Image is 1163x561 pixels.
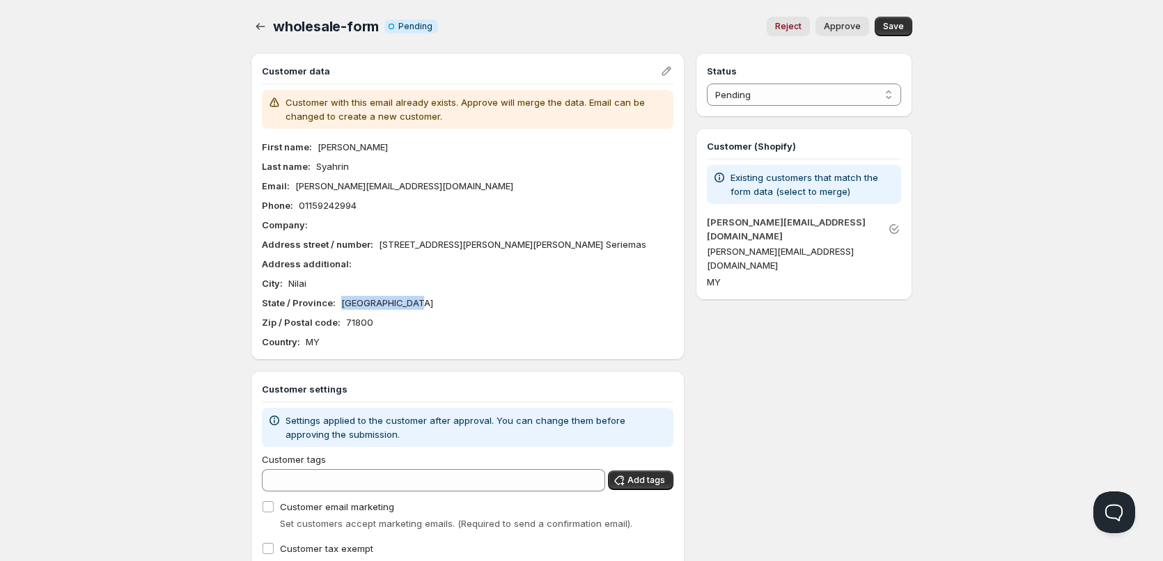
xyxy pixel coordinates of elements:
p: Nilai [288,276,306,290]
h3: Customer settings [262,382,673,396]
p: Syahrin [316,159,349,173]
p: 71800 [346,315,373,329]
button: Reject [767,17,810,36]
p: [PERSON_NAME] [318,140,388,154]
p: [STREET_ADDRESS][PERSON_NAME][PERSON_NAME] Seriemas [379,237,646,251]
a: [PERSON_NAME][EMAIL_ADDRESS][DOMAIN_NAME] [707,216,866,242]
b: Company : [262,219,308,230]
h3: Customer data [262,64,659,78]
span: Customer tags [262,454,326,465]
b: Address street / number : [262,239,373,250]
p: Customer with this email already exists. Approve will merge the data. Email can be changed to cre... [286,95,668,123]
b: Address additional : [262,258,352,269]
p: Existing customers that match the form data (select to merge) [731,171,896,198]
span: MY [707,276,721,287]
span: Pending [398,21,432,32]
button: Unlink [884,212,904,246]
span: Add tags [627,475,665,486]
button: Approve [815,17,869,36]
span: Save [883,21,904,32]
b: City : [262,278,283,289]
button: Save [875,17,912,36]
span: Customer email marketing [280,501,394,512]
b: Country : [262,336,300,347]
iframe: Help Scout Beacon - Open [1093,491,1135,533]
b: Zip / Postal code : [262,317,341,328]
button: Edit [657,61,676,81]
h3: Customer (Shopify) [707,139,901,153]
p: Settings applied to the customer after approval. You can change them before approving the submiss... [286,413,668,441]
span: Customer tax exempt [280,543,373,554]
h3: Status [707,64,901,78]
p: [PERSON_NAME][EMAIL_ADDRESS][DOMAIN_NAME] [295,179,513,193]
b: Last name : [262,161,311,172]
span: Set customers accept marketing emails. (Required to send a confirmation email). [280,518,632,529]
span: Reject [775,21,802,32]
p: [GEOGRAPHIC_DATA] [341,296,433,310]
b: State / Province : [262,297,336,308]
b: Phone : [262,200,293,211]
span: wholesale-form [273,18,379,35]
b: First name : [262,141,312,152]
b: Email : [262,180,290,191]
button: Add tags [608,471,673,490]
span: Approve [824,21,861,32]
p: MY [306,335,320,349]
p: 01159242994 [299,198,357,212]
p: [PERSON_NAME][EMAIL_ADDRESS][DOMAIN_NAME] [707,244,901,272]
